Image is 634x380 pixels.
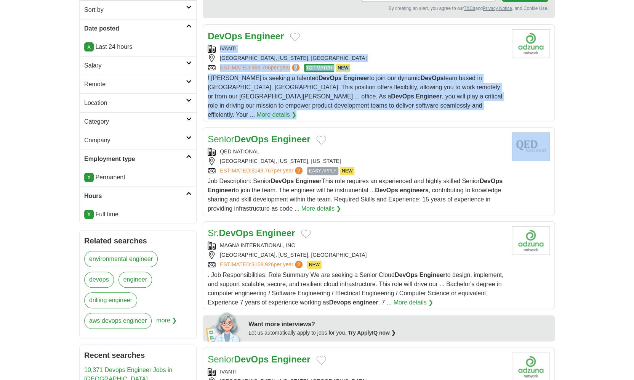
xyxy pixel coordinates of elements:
p: Last 24 hours [84,42,192,52]
a: T&Cs [464,6,475,11]
h2: Sort by [84,5,186,14]
button: Add to favorite jobs [301,229,311,238]
a: Employment type [80,150,196,168]
span: . Job Responsibilities: Role Summary We are seeking a Senior Cloud to design, implement, and supp... [208,272,503,306]
strong: Engineer [343,75,369,81]
li: Full time [84,210,192,219]
h2: Recent searches [84,349,192,361]
h2: Hours [84,192,186,201]
strong: DevOps [375,187,398,193]
div: MAGNA INTERNATIONAL, INC [208,242,506,250]
div: Want more interviews? [248,320,550,329]
strong: DevOps [208,31,242,41]
h2: Related searches [84,235,192,246]
h2: Remote [84,80,186,89]
img: apply-iq-scientist.png [206,311,243,341]
strong: DevOps [271,178,293,184]
span: TOP MATCH [304,64,334,72]
strong: Engineer [416,93,442,100]
h2: Category [84,117,186,126]
button: Add to favorite jobs [316,135,326,145]
strong: Engineer [271,354,311,364]
h2: Location [84,98,186,108]
strong: DevOps [219,228,253,238]
strong: DevOps [234,354,269,364]
a: X [84,42,94,52]
img: Company logo [512,29,550,58]
a: devops [84,272,114,288]
span: ? [295,167,303,174]
a: Date posted [80,19,196,38]
h2: Date posted [84,24,186,33]
strong: Engineer [271,134,311,144]
a: QED NATIONAL [220,148,259,155]
img: QED National logo [512,132,550,161]
a: Category [80,112,196,131]
div: [GEOGRAPHIC_DATA], [US_STATE], [US_STATE] [208,157,506,165]
a: drilling engineer [84,292,137,308]
a: Try ApplyIQ now ❯ [348,330,396,336]
a: Remote [80,75,196,93]
span: $149,767 [251,167,274,174]
a: More details ❯ [393,298,433,307]
a: ESTIMATED:$98,706per year? [220,64,301,72]
span: ? [292,64,299,71]
div: Let us automatically apply to jobs for you. [248,329,550,337]
span: more ❯ [156,313,177,333]
a: X [84,173,94,182]
span: NEW [340,167,354,175]
span: EASY APPLY [307,167,338,175]
span: ! [PERSON_NAME] is seeking a talented to join our dynamic team based in [GEOGRAPHIC_DATA], [GEOGR... [208,75,502,118]
button: Add to favorite jobs [290,32,300,42]
a: Salary [80,56,196,75]
img: Company logo [512,226,550,255]
span: $158,926 [251,261,274,267]
a: Hours [80,187,196,205]
a: ESTIMATED:$149,767per year? [220,167,304,175]
strong: DevOps [234,134,269,144]
strong: Engineer [256,228,295,238]
a: Company [80,131,196,150]
strong: Engineer [245,31,284,41]
li: Permanent [84,173,192,182]
strong: DevOps [391,93,414,100]
strong: DevOps [479,178,502,184]
a: Privacy Notice [483,6,512,11]
strong: DevOps [395,272,418,278]
h2: Company [84,136,186,145]
strong: Devops [329,299,351,306]
h2: Salary [84,61,186,70]
span: NEW [307,261,322,269]
a: X [84,210,94,219]
strong: DevOps [319,75,341,81]
div: IVANTI [208,45,506,53]
strong: Engineer [295,178,321,184]
strong: engineers [400,187,429,193]
span: $98,706 [251,64,271,71]
a: DevOps Engineer [208,31,284,41]
a: More details ❯ [256,110,296,119]
a: aws devops engineer [84,313,152,329]
a: SeniorDevOps Engineer [208,134,310,144]
strong: Engineer [419,272,445,278]
a: Sr.DevOps Engineer [208,228,295,238]
button: Add to favorite jobs [316,356,326,365]
div: By creating an alert, you agree to our and , and Cookie Use. [209,5,548,12]
h2: Employment type [84,155,186,164]
div: [GEOGRAPHIC_DATA], [US_STATE], [GEOGRAPHIC_DATA] [208,54,506,62]
strong: Engineer [208,187,234,193]
strong: DevOps [420,75,443,81]
div: IVANTI [208,368,506,376]
a: Sort by [80,0,196,19]
a: More details ❯ [301,204,341,213]
span: ? [295,261,303,268]
a: environmental engineer [84,251,158,267]
div: [GEOGRAPHIC_DATA], [US_STATE], [GEOGRAPHIC_DATA] [208,251,506,259]
span: NEW [336,64,350,72]
a: Location [80,93,196,112]
a: SeniorDevOps Engineer [208,354,310,364]
a: ESTIMATED:$158,926per year? [220,261,304,269]
span: Job Description: Senior This role requires an experienced and highly skilled Senior to join the t... [208,178,503,212]
strong: engineer [353,299,378,306]
a: engineer [118,272,152,288]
